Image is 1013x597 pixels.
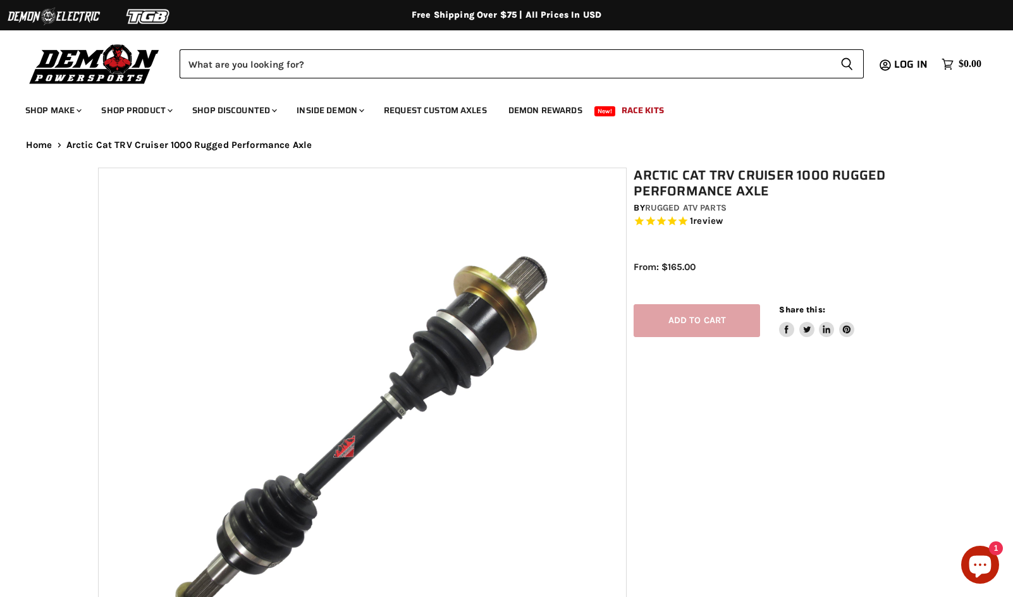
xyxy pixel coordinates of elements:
[183,97,285,123] a: Shop Discounted
[888,59,935,70] a: Log in
[499,97,592,123] a: Demon Rewards
[66,140,312,151] span: Arctic Cat TRV Cruiser 1000 Rugged Performance Axle
[101,4,196,28] img: TGB Logo 2
[25,41,164,86] img: Demon Powersports
[935,55,988,73] a: $0.00
[26,140,52,151] a: Home
[16,92,978,123] ul: Main menu
[1,140,1012,151] nav: Breadcrumbs
[16,97,89,123] a: Shop Make
[779,305,825,314] span: Share this:
[894,56,928,72] span: Log in
[594,106,616,116] span: New!
[287,97,372,123] a: Inside Demon
[779,304,854,338] aside: Share this:
[92,97,180,123] a: Shop Product
[634,168,922,199] h1: Arctic Cat TRV Cruiser 1000 Rugged Performance Axle
[180,49,830,78] input: Search
[957,546,1003,587] inbox-online-store-chat: Shopify online store chat
[1,9,1012,21] div: Free Shipping Over $75 | All Prices In USD
[180,49,864,78] form: Product
[693,216,723,227] span: review
[959,58,981,70] span: $0.00
[634,215,922,228] span: Rated 5.0 out of 5 stars 1 reviews
[634,261,696,273] span: From: $165.00
[634,201,922,215] div: by
[830,49,864,78] button: Search
[374,97,496,123] a: Request Custom Axles
[6,4,101,28] img: Demon Electric Logo 2
[645,202,727,213] a: Rugged ATV Parts
[612,97,673,123] a: Race Kits
[690,216,723,227] span: 1 reviews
